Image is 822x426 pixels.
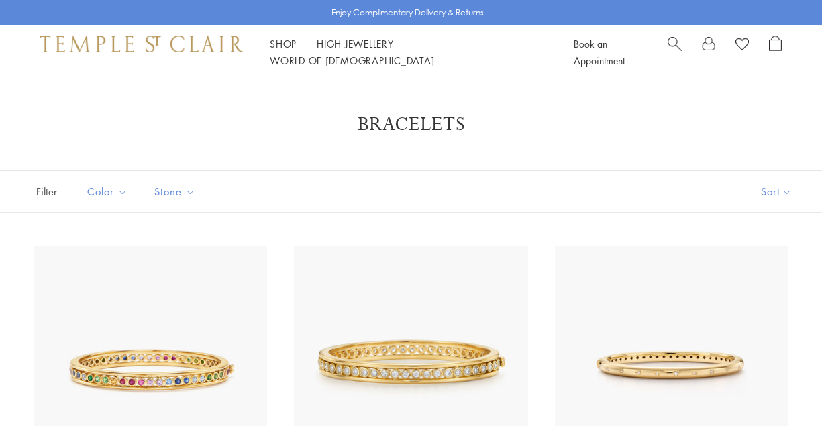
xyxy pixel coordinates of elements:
[731,171,822,212] button: Show sort by
[40,36,243,52] img: Temple St. Clair
[81,183,138,200] span: Color
[144,176,205,207] button: Stone
[54,113,768,137] h1: Bracelets
[331,6,484,19] p: Enjoy Complimentary Delivery & Returns
[668,36,682,69] a: Search
[574,37,625,67] a: Book an Appointment
[148,183,205,200] span: Stone
[77,176,138,207] button: Color
[769,36,782,69] a: Open Shopping Bag
[317,37,394,50] a: High JewelleryHigh Jewellery
[270,37,297,50] a: ShopShop
[270,54,434,67] a: World of [DEMOGRAPHIC_DATA]World of [DEMOGRAPHIC_DATA]
[270,36,544,69] nav: Main navigation
[735,36,749,56] a: View Wishlist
